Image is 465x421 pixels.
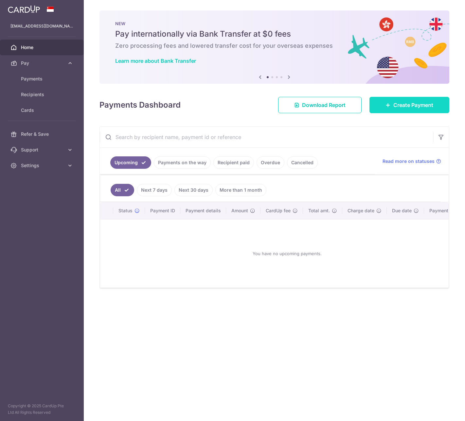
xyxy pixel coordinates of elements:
th: Payment details [180,202,226,219]
a: Upcoming [110,156,151,169]
p: [EMAIL_ADDRESS][DOMAIN_NAME] [10,23,73,29]
a: More than 1 month [215,184,266,196]
a: Create Payment [369,97,449,113]
a: Recipient paid [213,156,254,169]
span: Payments [21,76,64,82]
img: CardUp [8,5,40,13]
span: Recipients [21,91,64,98]
img: Bank transfer banner [99,10,449,84]
span: Total amt. [308,207,330,214]
span: Download Report [302,101,346,109]
span: Support [21,147,64,153]
span: Create Payment [393,101,433,109]
span: Home [21,44,64,51]
a: Overdue [257,156,284,169]
span: Read more on statuses [383,158,435,165]
input: Search by recipient name, payment id or reference [100,127,433,148]
span: Amount [231,207,248,214]
span: Charge date [348,207,374,214]
a: All [111,184,134,196]
th: Payment ID [145,202,180,219]
p: NEW [115,21,434,26]
h5: Pay internationally via Bank Transfer at $0 fees [115,29,434,39]
a: Cancelled [287,156,318,169]
a: Learn more about Bank Transfer [115,58,196,64]
span: Status [118,207,133,214]
span: Cards [21,107,64,114]
span: Due date [392,207,412,214]
span: CardUp fee [266,207,291,214]
a: Next 30 days [174,184,213,196]
a: Download Report [278,97,362,113]
a: Read more on statuses [383,158,441,165]
a: Next 7 days [137,184,172,196]
span: Refer & Save [21,131,64,137]
span: Pay [21,60,64,66]
span: Help [15,5,28,10]
h4: Payments Dashboard [99,99,181,111]
span: Settings [21,162,64,169]
h6: Zero processing fees and lowered transfer cost for your overseas expenses [115,42,434,50]
a: Payments on the way [154,156,211,169]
